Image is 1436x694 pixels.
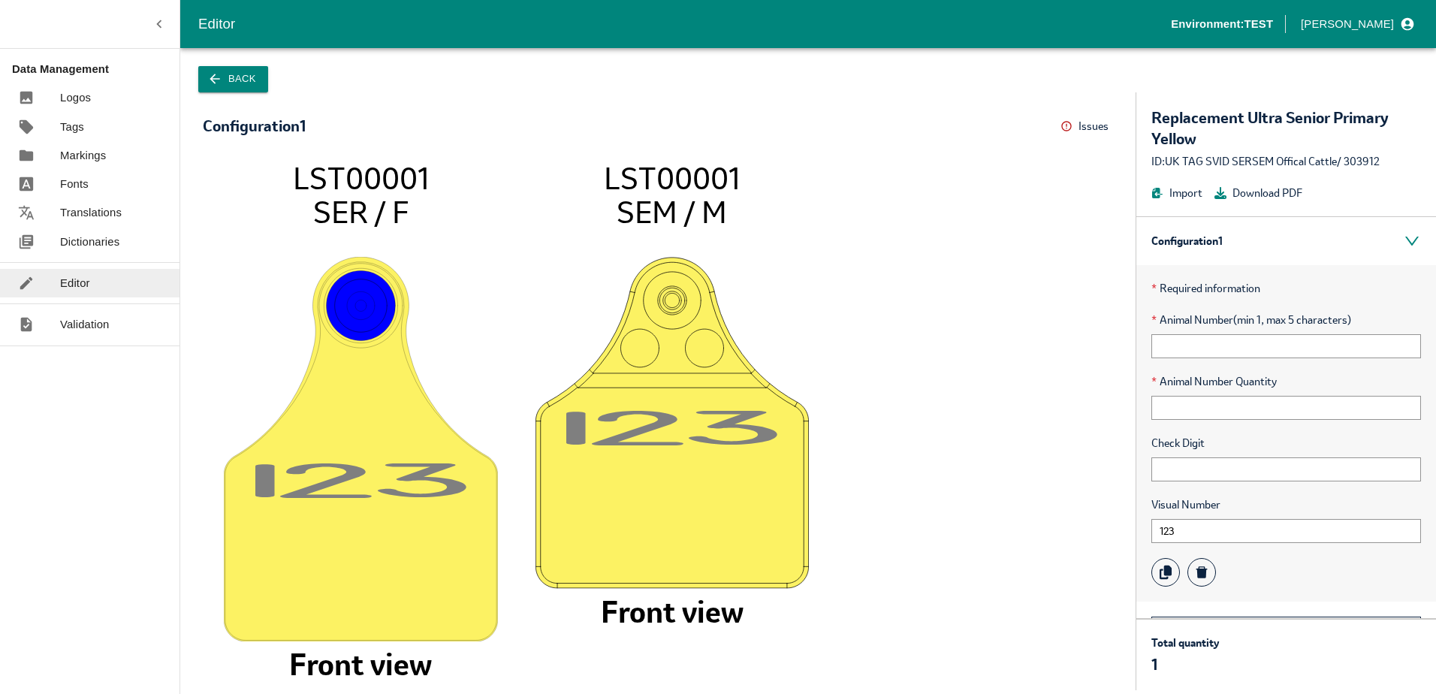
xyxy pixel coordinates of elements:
tspan: Front view [289,644,432,683]
div: Editor [198,13,1171,35]
tspan: LST00001 [604,158,740,198]
button: Import [1151,185,1202,201]
p: Tags [60,119,84,135]
p: Total quantity [1151,635,1219,651]
p: 1 [1151,654,1219,675]
button: Download PDF [1214,185,1302,201]
button: profile [1295,11,1418,37]
p: Logos [60,89,91,106]
p: [PERSON_NAME] [1301,16,1394,32]
span: Animal Number (min 1, max 5 characters) [1151,312,1421,328]
p: Required information [1151,280,1421,297]
div: Configuration 1 [203,118,306,134]
tspan: SER / F [313,192,409,231]
tspan: 3 [373,463,466,498]
tspan: LST00001 [293,158,429,198]
p: Translations [60,204,122,221]
div: Replacement Ultra Senior Primary Yellow [1151,107,1421,149]
tspan: Front view [601,591,744,630]
tspan: 3 [685,410,778,445]
p: Fonts [60,176,89,192]
div: ID: UK TAG SVID SERSEM Offical Cattle / 303912 [1151,153,1421,170]
div: Configuration 1 [1136,217,1436,265]
tspan: 12 [255,463,378,498]
tspan: 12 [566,410,689,445]
tspan: SEM / M [617,192,727,231]
button: Add new configuration [1151,617,1421,641]
p: Environment: TEST [1171,16,1273,32]
p: Dictionaries [60,234,119,250]
button: Issues [1060,115,1113,138]
span: Animal Number Quantity [1151,373,1421,390]
p: Editor [60,275,90,291]
p: Markings [60,147,106,164]
p: Validation [60,316,110,333]
button: Back [198,66,268,92]
span: Visual Number [1151,496,1421,513]
p: Data Management [12,61,179,77]
span: Check Digit [1151,435,1421,451]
